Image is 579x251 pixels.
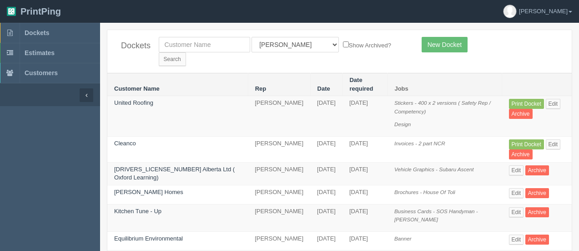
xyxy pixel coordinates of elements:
[310,204,342,231] td: [DATE]
[525,235,549,245] a: Archive
[114,208,161,215] a: Kitchen Tune - Up
[546,139,561,149] a: Edit
[546,99,561,109] a: Edit
[394,140,445,146] i: Invoices - 2 part NCR
[525,165,549,175] a: Archive
[248,162,310,185] td: [PERSON_NAME]
[25,69,58,77] span: Customers
[248,96,310,137] td: [PERSON_NAME]
[114,189,183,195] a: [PERSON_NAME] Homes
[343,41,349,47] input: Show Archived?
[509,149,533,159] a: Archive
[248,185,310,204] td: [PERSON_NAME]
[422,37,468,52] a: New Docket
[310,162,342,185] td: [DATE]
[342,231,388,251] td: [DATE]
[342,136,388,162] td: [DATE]
[509,109,533,119] a: Archive
[342,96,388,137] td: [DATE]
[310,136,342,162] td: [DATE]
[509,165,524,175] a: Edit
[7,7,16,16] img: logo-3e63b451c926e2ac314895c53de4908e5d424f24456219fb08d385ab2e579770.png
[159,52,186,66] input: Search
[114,235,183,242] a: Equilibrium Environmental
[394,208,478,223] i: Business Cards - SOS Handyman - [PERSON_NAME]
[394,100,491,114] i: Stickers - 400 x 2 versions ( Safety Rep / Competency)
[121,41,145,51] h4: Dockets
[509,139,544,149] a: Print Docket
[394,189,455,195] i: Brochures - House Of Toli
[342,204,388,231] td: [DATE]
[114,99,153,106] a: United Roofing
[25,29,49,36] span: Dockets
[248,136,310,162] td: [PERSON_NAME]
[503,5,516,18] img: avatar_default-7531ab5dedf162e01f1e0bb0964e6a185e93c5c22dfe317fb01d7f8cd2b1632c.jpg
[343,40,391,50] label: Show Archived?
[310,231,342,251] td: [DATE]
[525,207,549,217] a: Archive
[349,77,373,92] a: Date required
[394,121,411,127] i: Design
[342,162,388,185] td: [DATE]
[310,96,342,137] td: [DATE]
[509,188,524,198] a: Edit
[394,236,412,241] i: Banner
[248,231,310,251] td: [PERSON_NAME]
[114,166,235,181] a: [DRIVERS_LICENSE_NUMBER] Alberta Ltd ( Oxford Learning)
[509,235,524,245] a: Edit
[525,188,549,198] a: Archive
[394,166,474,172] i: Vehicle Graphics - Subaru Ascent
[342,185,388,204] td: [DATE]
[159,37,250,52] input: Customer Name
[114,85,160,92] a: Customer Name
[317,85,330,92] a: Date
[509,207,524,217] a: Edit
[310,185,342,204] td: [DATE]
[388,73,502,96] th: Jobs
[509,99,544,109] a: Print Docket
[114,140,136,147] a: Cleanco
[255,85,267,92] a: Rep
[25,49,55,56] span: Estimates
[248,204,310,231] td: [PERSON_NAME]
